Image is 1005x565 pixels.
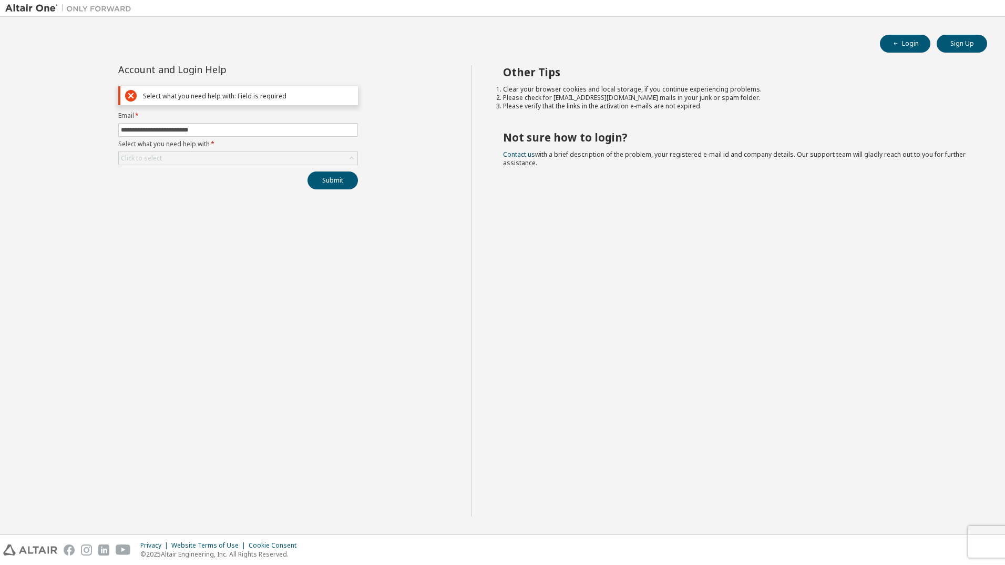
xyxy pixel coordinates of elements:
li: Please verify that the links in the activation e-mails are not expired. [503,102,969,110]
li: Please check for [EMAIL_ADDRESS][DOMAIN_NAME] mails in your junk or spam folder. [503,94,969,102]
button: Submit [307,171,358,189]
span: with a brief description of the problem, your registered e-mail id and company details. Our suppo... [503,150,966,167]
div: Website Terms of Use [171,541,249,550]
div: Click to select [121,154,162,163]
div: Privacy [140,541,171,550]
img: facebook.svg [64,544,75,556]
h2: Other Tips [503,65,969,79]
div: Account and Login Help [118,65,310,74]
div: Select what you need help with: Field is required [143,92,353,100]
div: Click to select [119,152,357,165]
button: Login [880,35,930,53]
div: Cookie Consent [249,541,303,550]
li: Clear your browser cookies and local storage, if you continue experiencing problems. [503,85,969,94]
img: youtube.svg [116,544,131,556]
img: altair_logo.svg [3,544,57,556]
button: Sign Up [937,35,987,53]
h2: Not sure how to login? [503,130,969,144]
img: instagram.svg [81,544,92,556]
p: © 2025 Altair Engineering, Inc. All Rights Reserved. [140,550,303,559]
img: Altair One [5,3,137,14]
a: Contact us [503,150,535,159]
img: linkedin.svg [98,544,109,556]
label: Select what you need help with [118,140,358,148]
label: Email [118,112,358,120]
